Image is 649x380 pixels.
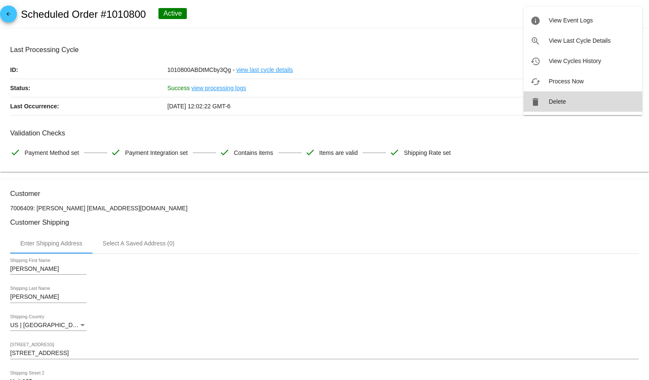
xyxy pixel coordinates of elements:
[530,56,541,66] mat-icon: history
[549,78,583,85] span: Process Now
[530,36,541,46] mat-icon: zoom_in
[549,37,610,44] span: View Last Cycle Details
[549,58,601,64] span: View Cycles History
[530,16,541,26] mat-icon: info
[549,98,566,105] span: Delete
[530,77,541,87] mat-icon: cached
[549,17,593,24] span: View Event Logs
[530,97,541,107] mat-icon: delete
